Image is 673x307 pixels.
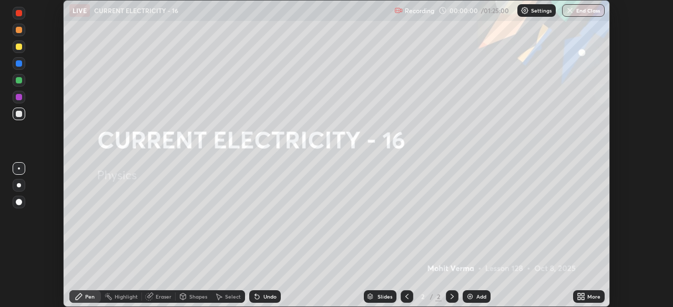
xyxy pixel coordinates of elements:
[466,292,474,301] img: add-slide-button
[521,6,529,15] img: class-settings-icons
[85,294,95,299] div: Pen
[156,294,171,299] div: Eraser
[476,294,486,299] div: Add
[435,292,442,301] div: 2
[189,294,207,299] div: Shapes
[115,294,138,299] div: Highlight
[94,6,178,15] p: CURRENT ELECTRICITY - 16
[531,8,552,13] p: Settings
[73,6,87,15] p: LIVE
[394,6,403,15] img: recording.375f2c34.svg
[378,294,392,299] div: Slides
[225,294,241,299] div: Select
[587,294,600,299] div: More
[263,294,277,299] div: Undo
[405,7,434,15] p: Recording
[566,6,574,15] img: end-class-cross
[417,293,428,300] div: 2
[430,293,433,300] div: /
[562,4,605,17] button: End Class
